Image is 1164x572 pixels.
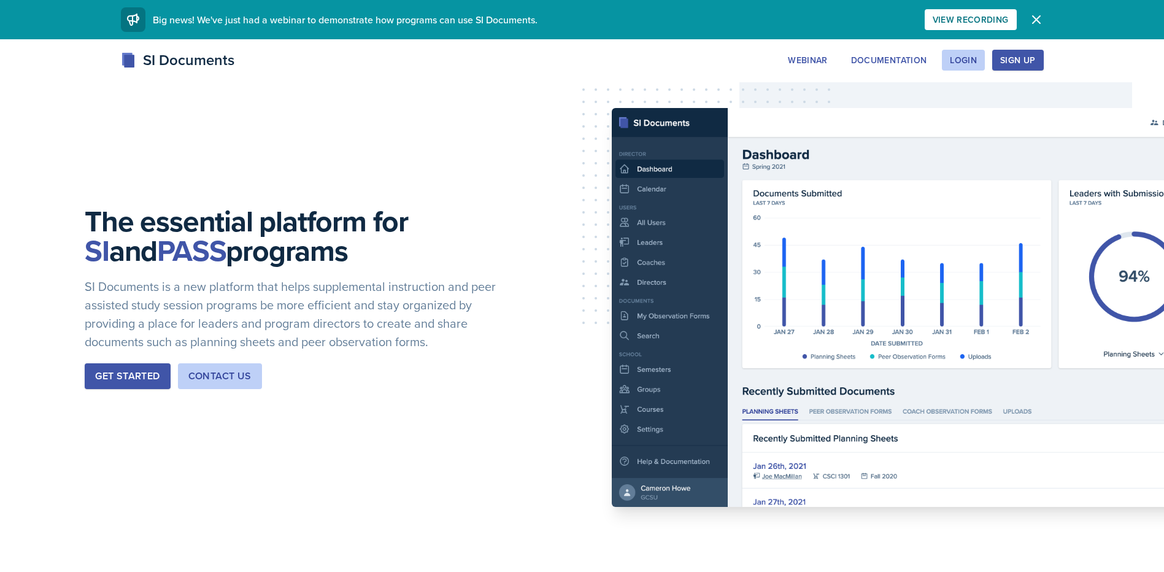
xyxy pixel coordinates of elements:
span: Big news! We've just had a webinar to demonstrate how programs can use SI Documents. [153,13,538,26]
div: View Recording [933,15,1009,25]
button: Contact Us [178,363,262,389]
button: Sign Up [992,50,1043,71]
button: Get Started [85,363,170,389]
button: Login [942,50,985,71]
div: Documentation [851,55,927,65]
div: SI Documents [121,49,234,71]
div: Login [950,55,977,65]
button: Webinar [780,50,835,71]
button: View Recording [925,9,1017,30]
button: Documentation [843,50,935,71]
div: Contact Us [188,369,252,384]
div: Get Started [95,369,160,384]
div: Webinar [788,55,827,65]
div: Sign Up [1000,55,1035,65]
